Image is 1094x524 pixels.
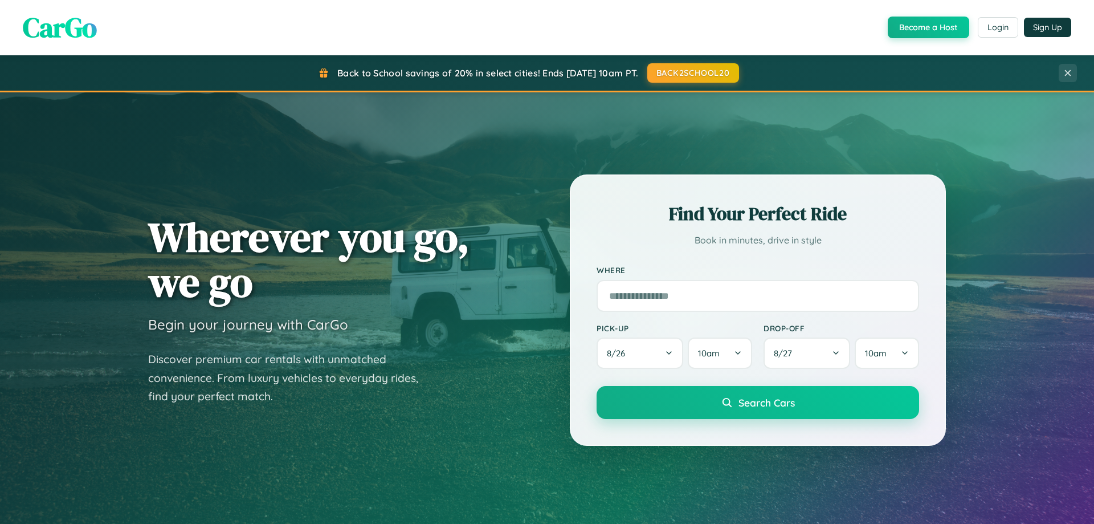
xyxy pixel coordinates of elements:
span: 8 / 27 [774,348,798,359]
label: Where [597,266,919,275]
span: Search Cars [738,396,795,409]
h1: Wherever you go, we go [148,214,470,304]
h3: Begin your journey with CarGo [148,316,348,333]
button: BACK2SCHOOL20 [647,63,739,83]
p: Discover premium car rentals with unmatched convenience. From luxury vehicles to everyday rides, ... [148,350,433,406]
button: Search Cars [597,386,919,419]
h2: Find Your Perfect Ride [597,201,919,226]
label: Drop-off [764,323,919,333]
button: 8/26 [597,338,683,369]
button: 10am [688,338,752,369]
button: 8/27 [764,338,850,369]
button: Become a Host [888,17,969,38]
button: Login [978,17,1018,38]
span: 10am [865,348,887,359]
button: 10am [855,338,919,369]
span: 10am [698,348,720,359]
span: CarGo [23,9,97,46]
span: Back to School savings of 20% in select cities! Ends [DATE] 10am PT. [337,67,638,79]
span: 8 / 26 [607,348,631,359]
p: Book in minutes, drive in style [597,232,919,249]
button: Sign Up [1024,18,1071,37]
label: Pick-up [597,323,752,333]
